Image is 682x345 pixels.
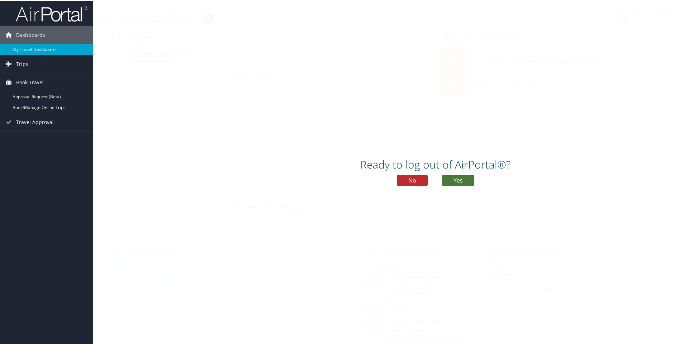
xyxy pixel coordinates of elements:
[16,55,28,72] span: Trips
[16,5,87,22] img: airportal-logo.png
[16,113,54,131] span: Travel Approval
[397,174,428,185] button: No
[442,174,474,185] button: Yes
[16,73,44,91] span: Book Travel
[16,25,45,43] span: Dashboards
